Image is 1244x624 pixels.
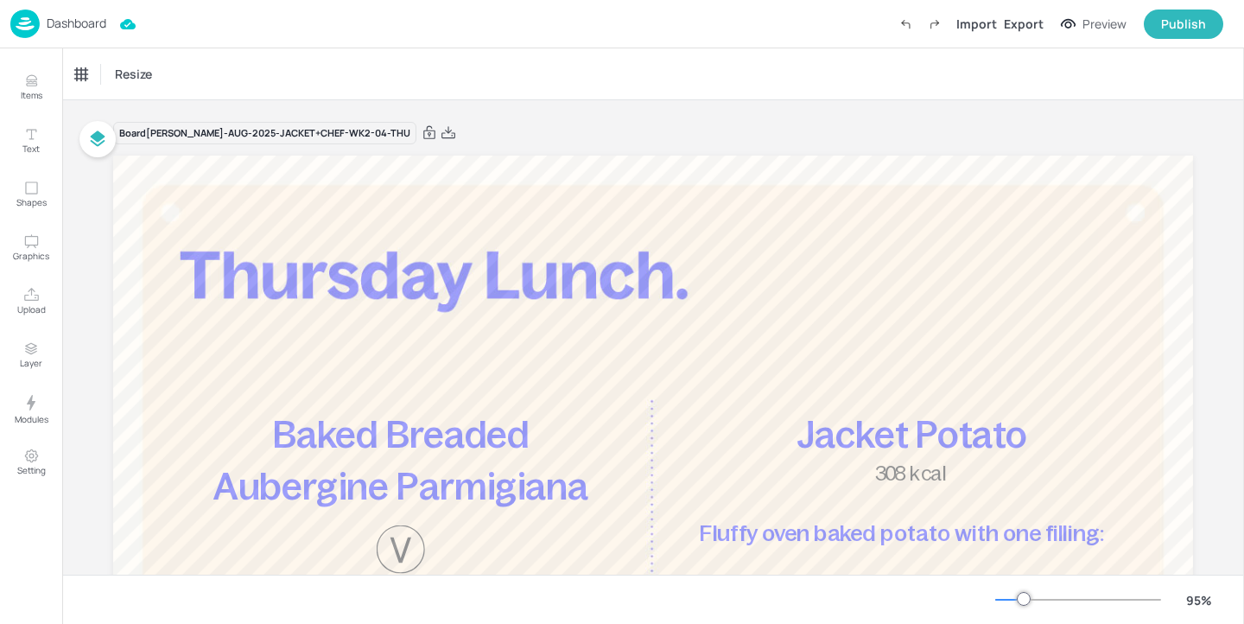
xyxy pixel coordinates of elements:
button: Publish [1144,10,1223,39]
label: Undo (Ctrl + Z) [891,10,920,39]
div: Board [PERSON_NAME]-AUG-2025-JACKET+CHEF-WK2-04-THU [113,122,416,145]
div: Export [1004,15,1044,33]
button: Preview [1050,11,1137,37]
label: Redo (Ctrl + Y) [920,10,949,39]
span: Baked Breaded Aubergine Parmigiana [213,414,587,506]
div: 95 % [1178,591,1220,609]
span: 308 kcal [875,462,949,484]
span: Jacket Potato [797,414,1027,455]
p: Dashboard [47,17,106,29]
div: Preview [1082,15,1127,34]
img: logo-86c26b7e.jpg [10,10,40,38]
div: Publish [1161,15,1206,34]
div: Import [956,15,997,33]
span: Resize [111,65,155,83]
span: Fluffy oven baked potato with one filling: [699,521,1105,546]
